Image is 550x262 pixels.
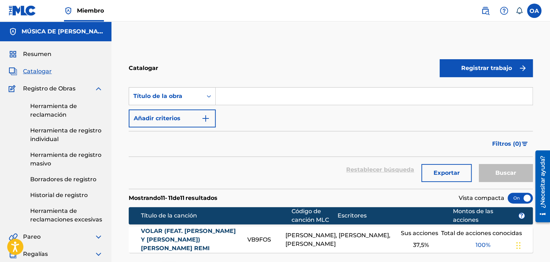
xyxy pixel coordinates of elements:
img: Cuentas [9,27,17,36]
font: VB9FOS [247,236,271,243]
img: 9d2ae6d4665cec9f34b9.svg [201,114,210,123]
a: Herramienta de reclamación [30,102,103,119]
font: 11 [168,195,173,201]
img: expandir [94,84,103,93]
div: Menú de usuario [527,4,541,18]
font: Herramienta de registro masivo [30,151,101,167]
a: ResumenResumen [9,50,51,59]
img: Pareo [9,233,18,241]
font: 11 [180,195,184,201]
font: % [424,242,429,248]
a: VOLAR (FEAT. [PERSON_NAME] Y [PERSON_NAME]) [PERSON_NAME] REMI [141,227,238,253]
font: Resumen [23,51,51,57]
a: CatalogarCatalogar [9,67,52,76]
iframe: Centro de recursos [530,148,550,225]
iframe: Widget de chat [514,228,550,262]
a: Borradores de registro [30,175,103,184]
font: Filtros ( [492,140,515,147]
font: - [165,195,167,201]
img: Registro de Obras [9,84,18,93]
font: VOLAR (FEAT. [PERSON_NAME] Y [PERSON_NAME]) [PERSON_NAME] REMI [141,228,236,252]
font: Título de la obra [133,93,182,99]
font: Total de acciones conocidas [441,230,522,237]
font: Catalogar [129,65,158,71]
font: MÚSICA DE [PERSON_NAME] [22,28,109,35]
font: 100 [476,242,486,248]
form: Formulario de búsqueda [129,87,533,189]
img: buscar [481,6,490,15]
button: Añadir criterios [129,109,216,127]
a: Herramienta de reclamaciones excesivas [30,207,103,224]
font: Registro de Obras [23,85,75,92]
font: [PERSON_NAME], [PERSON_NAME], [PERSON_NAME] [285,232,390,247]
img: expandir [94,233,103,241]
font: de [173,195,180,201]
button: Exportar [421,164,472,182]
font: % [486,242,490,248]
div: Ayuda [497,4,511,18]
font: Miembro [77,7,104,14]
font: Herramienta de reclamaciones excesivas [30,207,102,223]
font: Código de canción MLC [292,208,329,223]
font: Herramienta de reclamación [30,103,77,118]
font: Catalogar [23,68,52,75]
font: resultados [185,195,217,201]
img: Resumen [9,50,17,59]
a: Historial de registro [30,191,103,200]
img: Titular de los derechos superior [64,6,73,15]
font: 11 [161,195,165,201]
img: expandir [94,250,103,258]
button: Registrar trabajo [440,59,533,77]
font: Montos de las acciones [453,208,493,223]
font: Título de la canción [141,212,197,219]
font: Borradores de registro [30,176,96,183]
div: Arrastrar [516,235,521,256]
font: Pareo [23,233,41,240]
font: ? [520,212,523,219]
font: Exportar [434,169,460,176]
div: Notificaciones [515,7,523,14]
font: 0 [515,140,519,147]
font: Sus acciones [401,230,438,237]
font: Registrar trabajo [461,65,512,71]
img: f7272a7cc735f4ea7f67.svg [518,64,527,72]
img: Regalías [9,250,17,258]
img: ayuda [500,6,508,15]
button: Filtros (0) [488,135,533,153]
a: Herramienta de registro individual [30,126,103,144]
a: Búsqueda pública [478,4,492,18]
a: Herramienta de registro masivo [30,151,103,168]
font: Vista compacta [459,195,504,201]
font: Escritores [338,212,367,219]
font: Regalías [23,251,48,257]
img: Logotipo del MLC [9,5,36,16]
font: 37,5 [413,242,424,248]
img: filtrar [522,142,528,146]
font: ) [519,140,521,147]
h5: MÚSICA DE AREYANES [22,27,103,36]
img: Catalogar [9,67,17,76]
font: Mostrando [129,195,161,201]
font: Herramienta de registro individual [30,127,101,142]
font: Añadir criterios [134,115,180,122]
font: Historial de registro [30,192,88,198]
